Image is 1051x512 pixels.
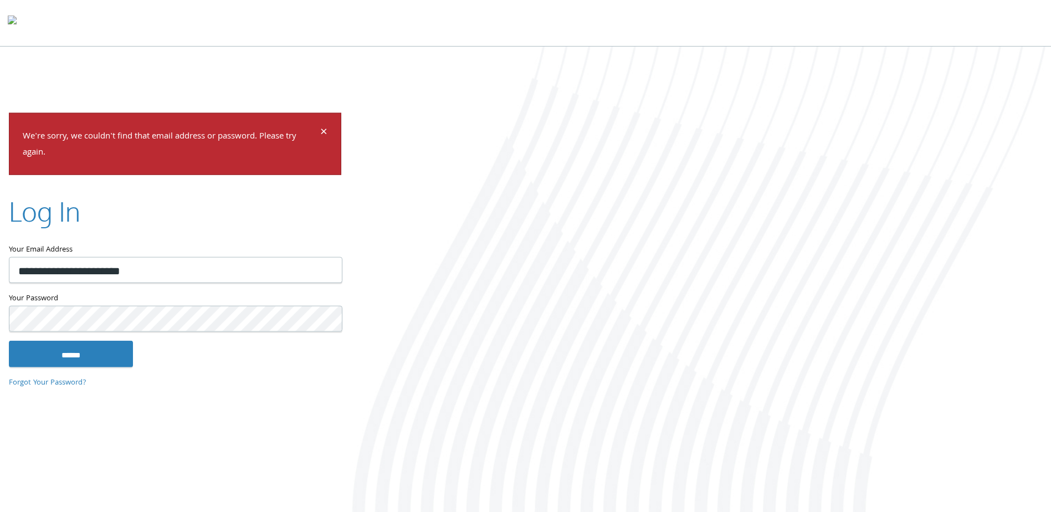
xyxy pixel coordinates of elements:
[8,12,17,34] img: todyl-logo-dark.svg
[320,122,327,144] span: ×
[9,291,341,305] label: Your Password
[23,129,319,161] p: We're sorry, we couldn't find that email address or password. Please try again.
[9,192,80,229] h2: Log In
[320,127,327,140] button: Dismiss alert
[9,377,86,389] a: Forgot Your Password?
